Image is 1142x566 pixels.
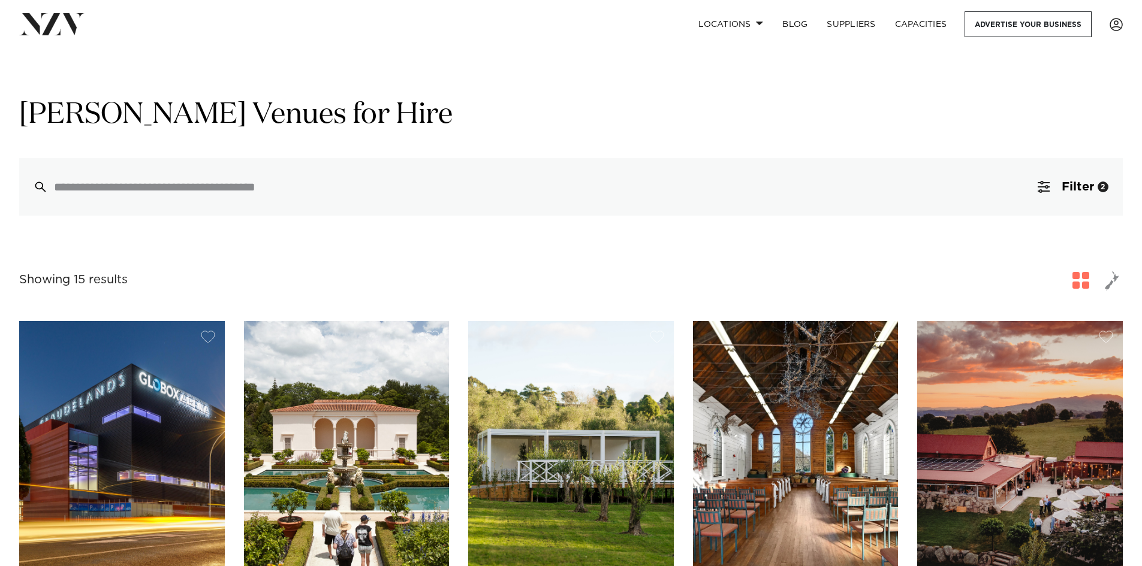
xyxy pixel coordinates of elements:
a: SUPPLIERS [817,11,885,37]
div: 2 [1098,181,1108,192]
span: Filter [1062,181,1094,193]
div: Showing 15 results [19,271,128,289]
a: BLOG [773,11,817,37]
a: Advertise your business [965,11,1092,37]
a: Capacities [885,11,957,37]
img: nzv-logo.png [19,13,85,35]
h1: [PERSON_NAME] Venues for Hire [19,96,1123,134]
a: Locations [689,11,773,37]
button: Filter2 [1023,158,1123,216]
